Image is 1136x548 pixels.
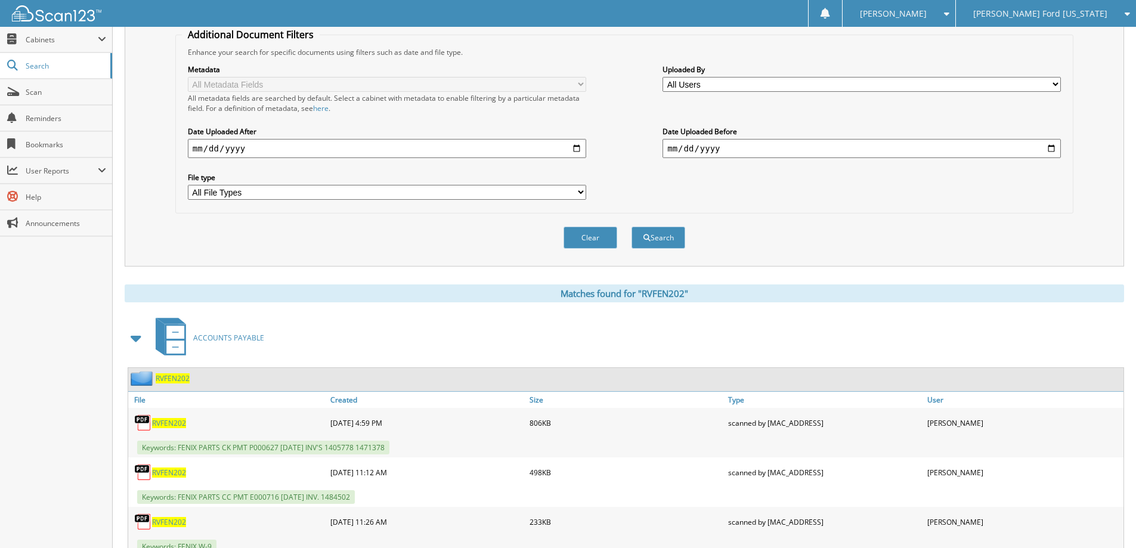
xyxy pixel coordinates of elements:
div: scanned by [MAC_ADDRESS] [725,411,924,435]
a: User [924,392,1123,408]
label: Date Uploaded Before [663,126,1061,137]
a: File [128,392,327,408]
div: [PERSON_NAME] [924,411,1123,435]
div: [PERSON_NAME] [924,460,1123,484]
div: 806KB [527,411,726,435]
button: Search [632,227,685,249]
span: Bookmarks [26,140,106,150]
legend: Additional Document Filters [182,28,320,41]
div: [PERSON_NAME] [924,510,1123,534]
img: scan123-logo-white.svg [12,5,101,21]
span: Keywords: FENIX PARTS CC PMT E000716 [DATE] INV. 1484502 [137,490,355,504]
iframe: Chat Widget [1076,491,1136,548]
div: [DATE] 11:26 AM [327,510,527,534]
a: Created [327,392,527,408]
a: ACCOUNTS PAYABLE [148,314,264,361]
a: here [313,103,329,113]
div: scanned by [MAC_ADDRESS] [725,510,924,534]
span: Announcements [26,218,106,228]
div: [DATE] 4:59 PM [327,411,527,435]
a: Size [527,392,726,408]
img: PDF.png [134,414,152,432]
img: PDF.png [134,513,152,531]
label: Uploaded By [663,64,1061,75]
a: RVFEN202 [156,373,190,383]
img: PDF.png [134,463,152,481]
a: RVFEN202 [152,467,186,478]
span: [PERSON_NAME] [860,10,927,17]
span: Keywords: FENIX PARTS CK PMT P000627 [DATE] INV'S 1405778 1471378 [137,441,389,454]
div: All metadata fields are searched by default. Select a cabinet with metadata to enable filtering b... [188,93,586,113]
div: 233KB [527,510,726,534]
div: [DATE] 11:12 AM [327,460,527,484]
div: scanned by [MAC_ADDRESS] [725,460,924,484]
input: end [663,139,1061,158]
span: [PERSON_NAME] Ford [US_STATE] [973,10,1107,17]
img: folder2.png [131,371,156,386]
span: Search [26,61,104,71]
span: Scan [26,87,106,97]
div: Enhance your search for specific documents using filters such as date and file type. [182,47,1067,57]
div: 498KB [527,460,726,484]
span: Reminders [26,113,106,123]
input: start [188,139,586,158]
div: Matches found for "RVFEN202" [125,284,1124,302]
span: Help [26,192,106,202]
a: RVFEN202 [152,418,186,428]
span: ACCOUNTS PAYABLE [193,333,264,343]
a: RVFEN202 [152,517,186,527]
span: User Reports [26,166,98,176]
label: Date Uploaded After [188,126,586,137]
label: File type [188,172,586,182]
button: Clear [564,227,617,249]
label: Metadata [188,64,586,75]
span: Cabinets [26,35,98,45]
a: Type [725,392,924,408]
